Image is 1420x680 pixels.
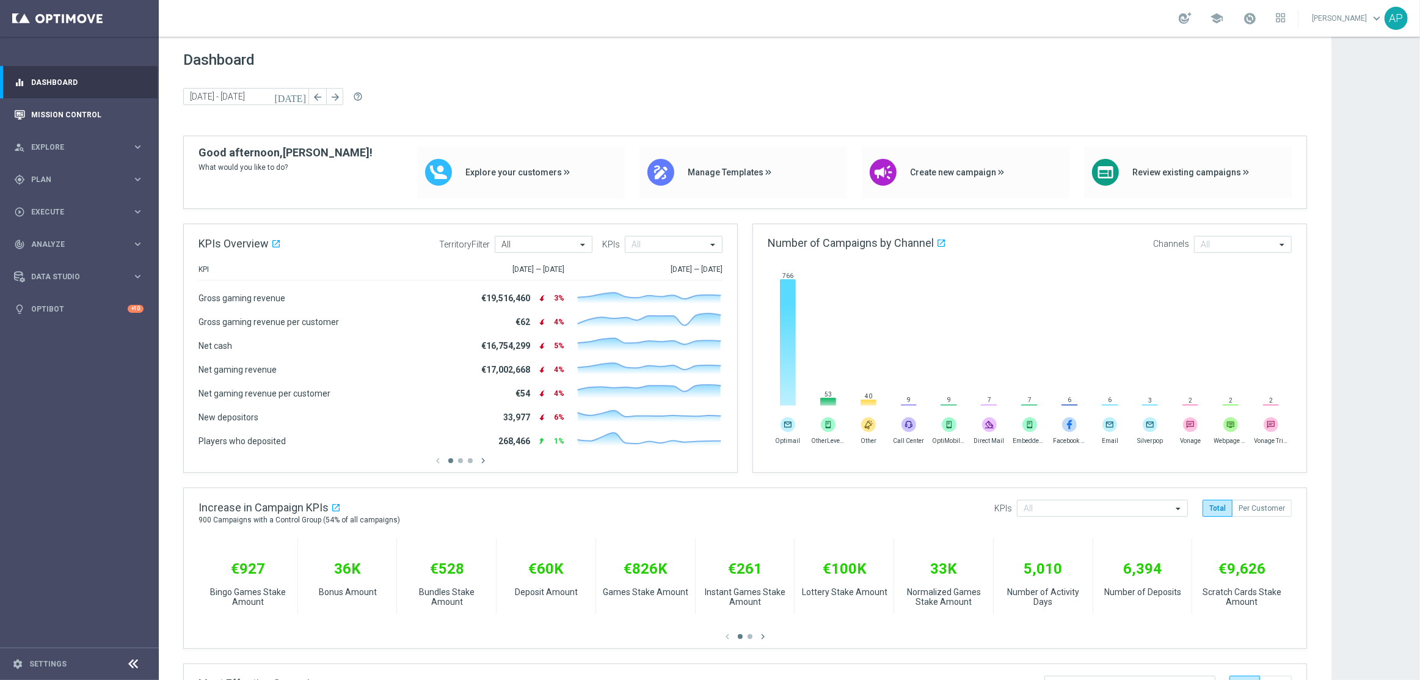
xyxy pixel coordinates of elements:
div: Execute [14,207,132,218]
span: keyboard_arrow_down [1370,12,1383,25]
span: Data Studio [31,273,132,280]
i: track_changes [14,239,25,250]
i: gps_fixed [14,174,25,185]
i: person_search [14,142,25,153]
div: Data Studio [14,271,132,282]
span: Analyze [31,241,132,248]
a: Mission Control [31,98,144,131]
div: Analyze [14,239,132,250]
a: Optibot [31,293,128,325]
span: Execute [31,208,132,216]
button: track_changes Analyze keyboard_arrow_right [13,239,144,249]
span: Plan [31,176,132,183]
div: Optibot [14,293,144,325]
i: keyboard_arrow_right [132,271,144,282]
i: keyboard_arrow_right [132,238,144,250]
a: Settings [29,660,67,668]
button: person_search Explore keyboard_arrow_right [13,142,144,152]
i: settings [12,659,23,670]
span: Explore [31,144,132,151]
i: keyboard_arrow_right [132,141,144,153]
div: Plan [14,174,132,185]
span: school [1210,12,1223,25]
div: Dashboard [14,66,144,98]
button: play_circle_outline Execute keyboard_arrow_right [13,207,144,217]
i: keyboard_arrow_right [132,206,144,218]
button: lightbulb Optibot +10 [13,304,144,314]
button: Mission Control [13,110,144,120]
a: Dashboard [31,66,144,98]
div: Mission Control [14,98,144,131]
button: Data Studio keyboard_arrow_right [13,272,144,282]
button: gps_fixed Plan keyboard_arrow_right [13,175,144,185]
div: Explore [14,142,132,153]
i: keyboard_arrow_right [132,174,144,185]
i: equalizer [14,77,25,88]
div: +10 [128,305,144,313]
i: lightbulb [14,304,25,315]
i: play_circle_outline [14,207,25,218]
button: equalizer Dashboard [13,78,144,87]
div: AP [1385,7,1408,30]
a: [PERSON_NAME]keyboard_arrow_down [1311,9,1385,27]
